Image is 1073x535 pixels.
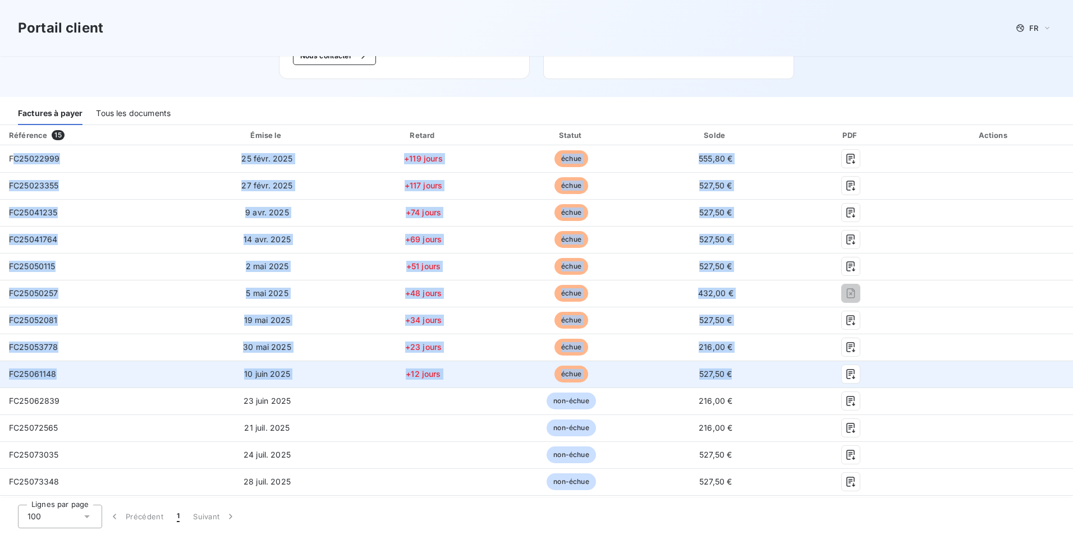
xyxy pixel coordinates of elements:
div: Solde [646,130,785,141]
span: +23 jours [405,342,442,352]
span: non-échue [547,419,595,436]
span: FC25053778 [9,342,58,352]
span: FC25073348 [9,477,59,486]
span: FR [1029,24,1038,33]
span: 30 mai 2025 [243,342,291,352]
span: +34 jours [405,315,442,325]
span: 14 avr. 2025 [244,234,291,244]
span: échue [554,339,588,356]
span: FC25022999 [9,154,60,163]
span: 527,50 € [699,207,732,217]
span: FC25023355 [9,181,59,190]
span: 527,50 € [699,234,732,244]
span: FC25050257 [9,288,58,298]
span: 10 juin 2025 [244,369,290,379]
span: +69 jours [405,234,442,244]
span: 527,50 € [699,181,732,190]
span: échue [554,258,588,275]
span: échue [554,285,588,302]
button: Précédent [102,505,170,528]
span: +48 jours [405,288,442,298]
span: 432,00 € [698,288,733,298]
div: Tous les documents [96,102,171,125]
span: 23 juin 2025 [244,396,291,405]
span: 27 févr. 2025 [241,181,292,190]
span: 216,00 € [699,423,732,432]
span: FC25061148 [9,369,57,379]
span: 15 [52,130,64,140]
span: 25 févr. 2025 [241,154,292,163]
span: FC25041764 [9,234,58,244]
span: échue [554,312,588,329]
span: FC25050115 [9,261,56,271]
h3: Portail client [18,18,103,38]
span: 9 avr. 2025 [245,207,289,217]
span: échue [554,231,588,248]
span: 527,50 € [699,477,732,486]
span: FC25052081 [9,315,58,325]
span: 527,50 € [699,369,732,379]
span: 555,80 € [699,154,732,163]
span: 28 juil. 2025 [244,477,291,486]
span: 1 [177,511,180,522]
div: PDF [789,130,912,141]
div: Émise le [188,130,346,141]
span: +117 jours [405,181,443,190]
span: non-échue [547,473,595,490]
div: Retard [351,130,496,141]
span: 5 mai 2025 [246,288,288,298]
span: 216,00 € [699,396,732,405]
span: FC25072565 [9,423,58,432]
span: 527,50 € [699,261,732,271]
button: Suivant [186,505,243,528]
span: 100 [27,511,41,522]
span: +74 jours [406,207,441,217]
div: Factures à payer [18,102,82,125]
span: FC25073035 [9,450,59,459]
span: 527,50 € [699,450,732,459]
span: +119 jours [404,154,443,163]
div: Référence [9,131,47,140]
div: Actions [917,130,1071,141]
span: 24 juil. 2025 [244,450,291,459]
span: 2 mai 2025 [246,261,289,271]
span: 216,00 € [699,342,732,352]
span: 527,50 € [699,315,732,325]
span: FC25041235 [9,207,58,217]
span: échue [554,150,588,167]
span: non-échue [547,393,595,409]
button: 1 [170,505,186,528]
span: FC25062839 [9,396,60,405]
span: échue [554,177,588,194]
span: +51 jours [406,261,441,271]
span: 19 mai 2025 [244,315,291,325]
span: 21 juil. 2025 [244,423,290,432]
span: +12 jours [406,369,441,379]
span: échue [554,204,588,221]
span: échue [554,366,588,382]
button: Nous contacter [293,47,376,65]
span: non-échue [547,446,595,463]
div: Statut [501,130,642,141]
